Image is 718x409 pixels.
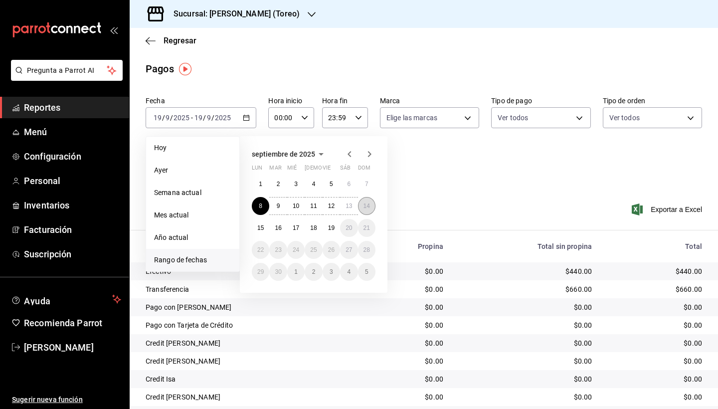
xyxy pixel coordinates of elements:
div: Total sin propina [459,242,592,250]
abbr: 24 de septiembre de 2025 [293,246,299,253]
div: $440.00 [459,266,592,276]
span: Exportar a Excel [634,204,702,215]
label: Hora fin [322,97,368,104]
button: 7 de septiembre de 2025 [358,175,375,193]
span: Hoy [154,143,231,153]
input: -- [153,114,162,122]
button: 25 de septiembre de 2025 [305,241,322,259]
input: -- [165,114,170,122]
abbr: 10 de septiembre de 2025 [293,203,299,209]
input: -- [194,114,203,122]
button: 6 de septiembre de 2025 [340,175,358,193]
div: Credit Isa [146,374,356,384]
input: -- [206,114,211,122]
div: $0.00 [372,392,443,402]
button: 8 de septiembre de 2025 [252,197,269,215]
button: 22 de septiembre de 2025 [252,241,269,259]
abbr: lunes [252,165,262,175]
span: Sugerir nueva función [12,395,121,405]
button: open_drawer_menu [110,26,118,34]
button: 1 de septiembre de 2025 [252,175,269,193]
button: septiembre de 2025 [252,148,327,160]
button: 19 de septiembre de 2025 [323,219,340,237]
div: $660.00 [608,284,702,294]
abbr: 25 de septiembre de 2025 [310,246,317,253]
abbr: 8 de septiembre de 2025 [259,203,262,209]
abbr: 14 de septiembre de 2025 [363,203,370,209]
abbr: 23 de septiembre de 2025 [275,246,281,253]
abbr: 21 de septiembre de 2025 [363,224,370,231]
div: Credit [PERSON_NAME] [146,338,356,348]
button: 29 de septiembre de 2025 [252,263,269,281]
button: 18 de septiembre de 2025 [305,219,322,237]
span: Año actual [154,232,231,243]
div: $0.00 [608,302,702,312]
div: Total [608,242,702,250]
button: Regresar [146,36,196,45]
abbr: 3 de septiembre de 2025 [294,181,298,188]
button: 27 de septiembre de 2025 [340,241,358,259]
span: / [162,114,165,122]
span: Reportes [24,101,121,114]
span: Ver todos [609,113,640,123]
button: 15 de septiembre de 2025 [252,219,269,237]
abbr: 16 de septiembre de 2025 [275,224,281,231]
abbr: sábado [340,165,351,175]
button: 2 de octubre de 2025 [305,263,322,281]
div: $0.00 [459,392,592,402]
div: Credit [PERSON_NAME] [146,392,356,402]
span: septiembre de 2025 [252,150,315,158]
button: 13 de septiembre de 2025 [340,197,358,215]
button: 1 de octubre de 2025 [287,263,305,281]
abbr: 11 de septiembre de 2025 [310,203,317,209]
span: Personal [24,174,121,188]
button: 21 de septiembre de 2025 [358,219,375,237]
div: $0.00 [459,374,592,384]
button: 3 de septiembre de 2025 [287,175,305,193]
abbr: 15 de septiembre de 2025 [257,224,264,231]
abbr: 7 de septiembre de 2025 [365,181,368,188]
div: $0.00 [372,374,443,384]
label: Hora inicio [268,97,314,104]
button: 4 de septiembre de 2025 [305,175,322,193]
abbr: 4 de octubre de 2025 [347,268,351,275]
abbr: 13 de septiembre de 2025 [346,203,352,209]
abbr: 9 de septiembre de 2025 [277,203,280,209]
span: Pregunta a Parrot AI [27,65,107,76]
span: Ver todos [498,113,528,123]
span: / [203,114,206,122]
div: $0.00 [608,392,702,402]
abbr: 22 de septiembre de 2025 [257,246,264,253]
span: Menú [24,125,121,139]
a: Pregunta a Parrot AI [7,72,123,83]
abbr: 26 de septiembre de 2025 [328,246,335,253]
span: Rango de fechas [154,255,231,265]
button: 9 de septiembre de 2025 [269,197,287,215]
img: Tooltip marker [179,63,191,75]
abbr: 17 de septiembre de 2025 [293,224,299,231]
abbr: 27 de septiembre de 2025 [346,246,352,253]
div: $0.00 [608,320,702,330]
label: Fecha [146,97,256,104]
span: Ayer [154,165,231,176]
button: 14 de septiembre de 2025 [358,197,375,215]
span: Elige las marcas [386,113,437,123]
button: 26 de septiembre de 2025 [323,241,340,259]
span: Facturación [24,223,121,236]
button: 30 de septiembre de 2025 [269,263,287,281]
button: 17 de septiembre de 2025 [287,219,305,237]
div: $440.00 [608,266,702,276]
button: 24 de septiembre de 2025 [287,241,305,259]
button: 3 de octubre de 2025 [323,263,340,281]
abbr: 3 de octubre de 2025 [330,268,333,275]
div: $0.00 [608,374,702,384]
div: $660.00 [459,284,592,294]
button: 16 de septiembre de 2025 [269,219,287,237]
button: 12 de septiembre de 2025 [323,197,340,215]
label: Tipo de pago [491,97,590,104]
abbr: 20 de septiembre de 2025 [346,224,352,231]
span: / [211,114,214,122]
span: Ayuda [24,293,108,305]
abbr: 6 de septiembre de 2025 [347,181,351,188]
abbr: 1 de septiembre de 2025 [259,181,262,188]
